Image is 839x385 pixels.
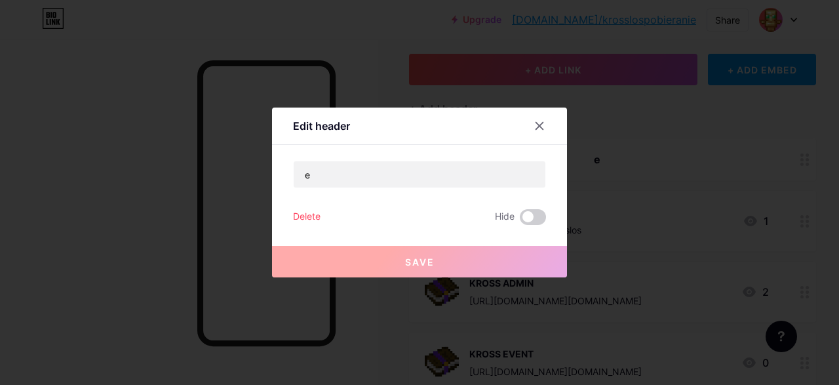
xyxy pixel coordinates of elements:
[294,161,545,188] input: Title
[293,118,350,134] div: Edit header
[272,246,567,277] button: Save
[293,209,321,225] div: Delete
[495,209,515,225] span: Hide
[405,256,435,268] span: Save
